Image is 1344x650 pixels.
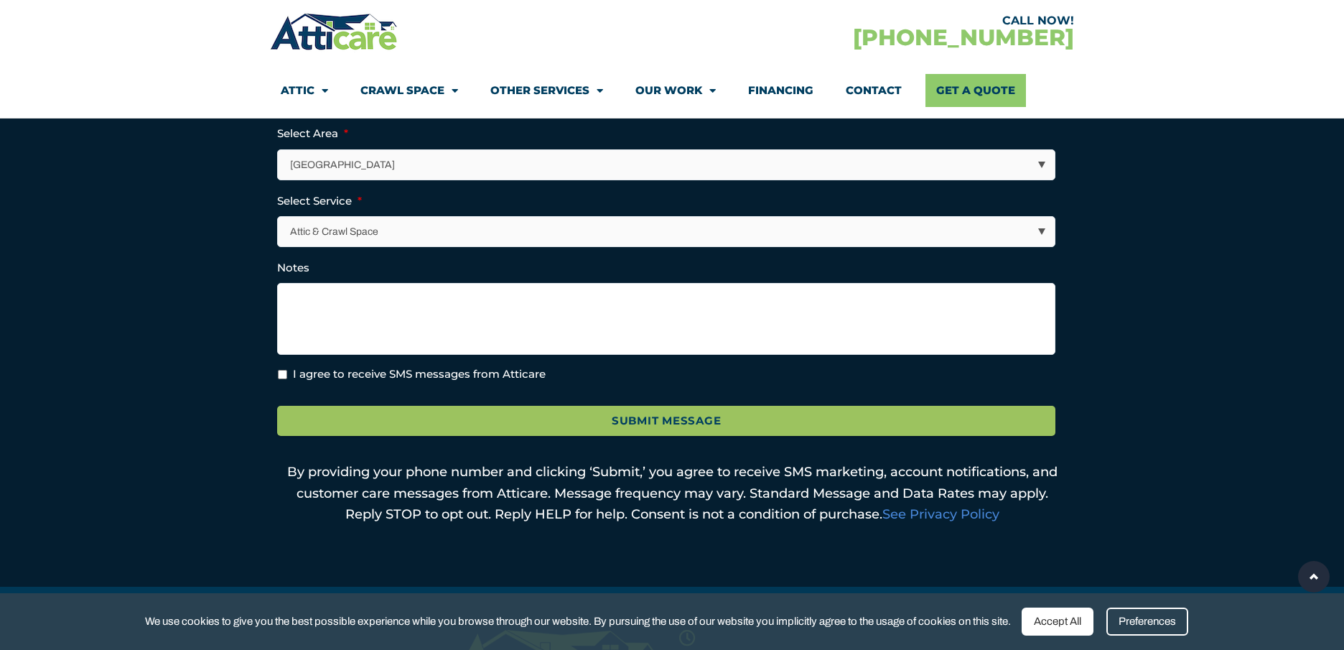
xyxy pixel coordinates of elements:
label: Notes [277,261,309,275]
div: Preferences [1106,608,1188,636]
nav: Menu [281,74,1063,107]
a: Crawl Space [360,74,458,107]
a: Contact [846,74,902,107]
div: Accept All [1022,608,1093,636]
a: Get A Quote [925,74,1026,107]
a: See Privacy Policy [882,506,999,522]
label: Select Service [277,194,362,208]
label: I agree to receive SMS messages from Atticare [293,366,546,383]
label: Select Area [277,126,348,141]
span: We use cookies to give you the best possible experience while you browse through our website. By ... [145,613,1011,631]
a: Other Services [490,74,603,107]
a: Financing [748,74,813,107]
a: Our Work [635,74,716,107]
input: Submit Message [277,406,1055,437]
a: Attic [281,74,328,107]
div: CALL NOW! [672,15,1074,27]
p: By providing your phone number and clicking ‘Submit,’ you agree to receive SMS marketing, account... [277,462,1067,526]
